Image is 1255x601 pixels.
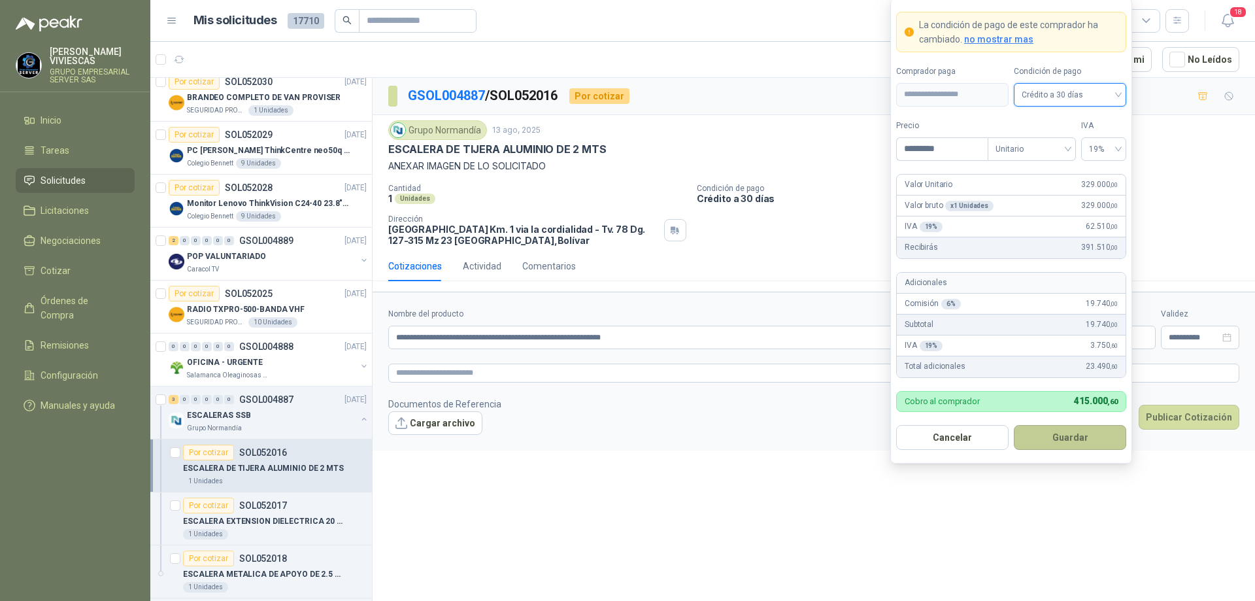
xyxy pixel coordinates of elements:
[187,356,263,369] p: OFICINA - URGENTE
[896,120,988,132] label: Precio
[896,65,1009,78] label: Comprador paga
[388,215,659,224] p: Dirección
[183,476,228,487] div: 1 Unidades
[344,182,367,194] p: [DATE]
[41,338,89,352] span: Remisiones
[388,308,973,320] label: Nombre del producto
[408,86,559,106] p: / SOL052016
[41,264,71,278] span: Cotizar
[225,183,273,192] p: SOL052028
[150,122,372,175] a: Por cotizarSOL052029[DATE] Company LogoPC [PERSON_NAME] ThinkCentre neo50q Gen 4 Core i5 16Gb 512...
[945,201,994,211] div: x 1 Unidades
[239,342,293,351] p: GSOL004888
[388,224,659,246] p: [GEOGRAPHIC_DATA] Km. 1 via la cordialidad - Tv. 78 Dg. 127-315 Mz 23 [GEOGRAPHIC_DATA] , Bolívar
[16,108,135,133] a: Inicio
[1110,202,1118,209] span: ,00
[239,501,287,510] p: SOL052017
[180,342,190,351] div: 0
[169,307,184,322] img: Company Logo
[408,88,485,103] a: GSOL004887
[388,397,501,411] p: Documentos de Referencia
[492,124,541,137] p: 13 ago, 2025
[16,16,82,31] img: Logo peakr
[169,74,220,90] div: Por cotizar
[1086,360,1118,373] span: 23.490
[41,233,101,248] span: Negociaciones
[225,289,273,298] p: SOL052025
[187,211,233,222] p: Colegio Bennett
[388,184,686,193] p: Cantidad
[224,395,234,404] div: 0
[16,258,135,283] a: Cotizar
[16,138,135,163] a: Tareas
[395,194,435,204] div: Unidades
[183,568,346,581] p: ESCALERA METALICA DE APOYO DE 2.5 MTS CON SOPORTE DE AGARRE Y PISO
[239,395,293,404] p: GSOL004887
[905,318,933,331] p: Subtotal
[41,398,115,413] span: Manuales y ayuda
[388,193,392,204] p: 1
[1229,6,1247,18] span: 18
[1161,308,1239,320] label: Validez
[169,342,178,351] div: 0
[236,211,281,222] div: 9 Unidades
[169,233,369,275] a: 2 0 0 0 0 0 GSOL004889[DATE] Company LogoPOP VALUNTARIADOCaracol TV
[169,286,220,301] div: Por cotizar
[225,130,273,139] p: SOL052029
[150,492,372,545] a: Por cotizarSOL052017ESCALERA EXTENSION DIELECTRICA 20 PASOS / 6 MTS - CERTIFICADA1 Unidades
[169,360,184,375] img: Company Logo
[150,69,372,122] a: Por cotizarSOL052030[DATE] Company LogoBRANDEO COMPLETO DE VAN PROVISERSEGURIDAD PROVISER LTDA1 U...
[905,241,938,254] p: Recibirás
[905,220,943,233] p: IVA
[344,235,367,247] p: [DATE]
[213,342,223,351] div: 0
[239,236,293,245] p: GSOL004889
[202,236,212,245] div: 0
[191,395,201,404] div: 0
[905,298,961,310] p: Comisión
[202,395,212,404] div: 0
[522,259,576,273] div: Comentarios
[697,184,1250,193] p: Condición de pago
[1022,85,1118,105] span: Crédito a 30 días
[187,370,269,381] p: Salamanca Oleaginosas SAS
[41,143,69,158] span: Tareas
[187,317,246,328] p: SEGURIDAD PROVISER LTDA
[905,339,943,352] p: IVA
[1014,425,1126,450] button: Guardar
[1081,199,1118,212] span: 329.000
[41,113,61,128] span: Inicio
[388,259,442,273] div: Cotizaciones
[16,53,41,78] img: Company Logo
[169,413,184,428] img: Company Logo
[964,34,1033,44] span: no mostrar mas
[169,95,184,111] img: Company Logo
[169,395,178,404] div: 3
[1110,300,1118,307] span: ,00
[41,368,98,383] span: Configuración
[343,16,352,25] span: search
[1110,244,1118,251] span: ,00
[905,179,952,191] p: Valor Unitario
[239,554,287,563] p: SOL052018
[183,582,228,592] div: 1 Unidades
[905,360,965,373] p: Total adicionales
[905,199,994,212] p: Valor bruto
[169,392,369,434] a: 3 0 0 0 0 0 GSOL004887[DATE] Company LogoESCALERAS SSBGrupo Normandía
[920,341,943,351] div: 19 %
[1139,405,1239,430] button: Publicar Cotización
[1086,318,1118,331] span: 19.740
[169,236,178,245] div: 2
[150,439,372,492] a: Por cotizarSOL052016ESCALERA DE TIJERA ALUMINIO DE 2 MTS1 Unidades
[183,445,234,460] div: Por cotizar
[187,158,233,169] p: Colegio Bennett
[1090,339,1118,352] span: 3.750
[344,394,367,406] p: [DATE]
[225,77,273,86] p: SOL052030
[183,529,228,540] div: 1 Unidades
[905,397,980,405] p: Cobro al comprador
[150,281,372,334] a: Por cotizarSOL052025[DATE] Company LogoRADIO TXPRO-500-BANDA VHFSEGURIDAD PROVISER LTDA10 Unidades
[1074,396,1118,406] span: 415.000
[187,145,350,157] p: PC [PERSON_NAME] ThinkCentre neo50q Gen 4 Core i5 16Gb 512Gb SSD Win 11 Pro 3YW Con Teclado y Mouse
[388,143,607,156] p: ESCALERA DE TIJERA ALUMINIO DE 2 MTS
